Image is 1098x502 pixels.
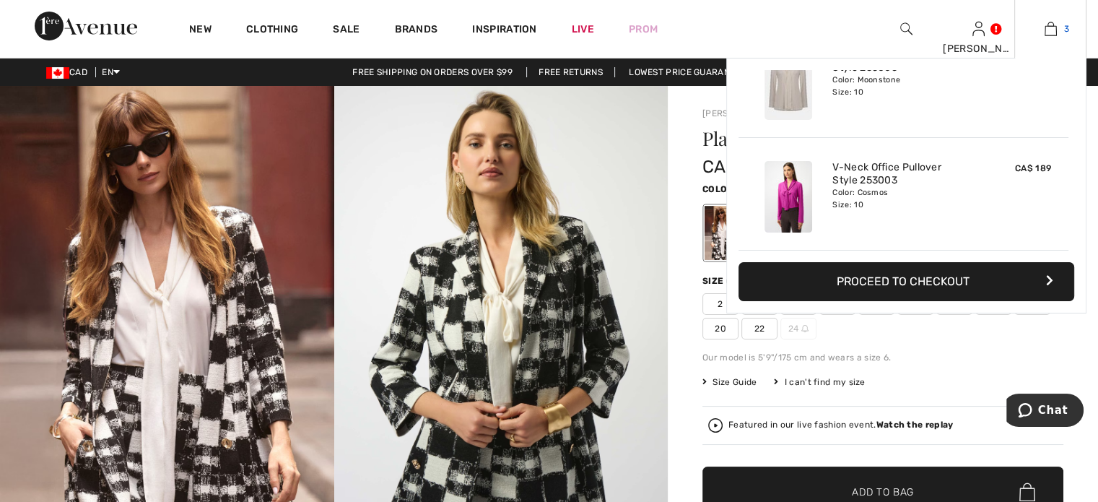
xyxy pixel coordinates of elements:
a: Clothing [246,23,298,38]
a: New [189,23,212,38]
span: CAD [46,67,93,77]
div: Black/cream [705,206,742,260]
a: Sign In [972,22,985,35]
div: Our model is 5'9"/175 cm and wears a size 6. [702,351,1063,364]
span: Size Guide [702,376,757,389]
a: [PERSON_NAME] [702,108,775,118]
span: Inspiration [472,23,536,38]
a: Brands [395,23,438,38]
span: Color: [702,184,736,194]
div: Size ([GEOGRAPHIC_DATA]/[GEOGRAPHIC_DATA]): [702,274,944,287]
span: Add to Bag [852,485,914,500]
a: 3 [1015,20,1086,38]
img: ring-m.svg [801,325,809,332]
div: I can't find my size [774,376,865,389]
img: V-Neck Office Pullover Style 253003 [764,48,812,120]
span: 20 [702,318,738,339]
img: Canadian Dollar [46,67,69,79]
strong: Watch the replay [876,420,954,430]
a: V-Neck Office Pullover Style 253003 [832,161,975,187]
a: Lowest Price Guarantee [617,67,757,77]
span: CA$ 319 [702,157,770,177]
a: Live [572,22,594,37]
img: Bag.svg [1019,482,1035,501]
span: CA$ 189 [1015,163,1051,173]
img: V-Neck Office Pullover Style 253003 [764,161,812,233]
img: Watch the replay [708,418,723,433]
span: 3 [1064,22,1069,35]
img: search the website [900,20,912,38]
div: Color: Cosmos Size: 10 [832,187,975,210]
a: Sale [333,23,360,38]
iframe: Opens a widget where you can chat to one of our agents [1006,394,1084,430]
div: Featured in our live fashion event. [728,420,953,430]
div: [PERSON_NAME] [943,41,1014,56]
span: 22 [741,318,777,339]
a: Free shipping on orders over $99 [341,67,524,77]
span: EN [102,67,120,77]
span: 24 [780,318,816,339]
button: Proceed to Checkout [738,262,1074,301]
h1: Plaid Blazer Coat Style 253017 [702,129,1003,148]
img: 1ère Avenue [35,12,137,40]
img: My Info [972,20,985,38]
span: 2 [702,293,738,315]
a: Prom [629,22,658,37]
img: My Bag [1045,20,1057,38]
div: Color: Moonstone Size: 10 [832,74,975,98]
a: Free Returns [526,67,615,77]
